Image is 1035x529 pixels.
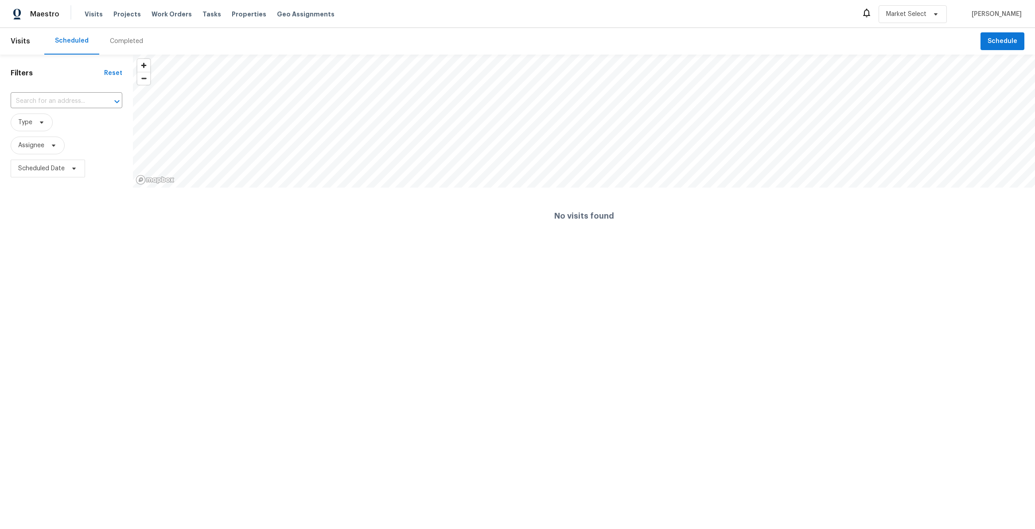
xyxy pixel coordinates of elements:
[886,10,926,19] span: Market Select
[137,72,150,85] button: Zoom out
[232,10,266,19] span: Properties
[968,10,1022,19] span: [PERSON_NAME]
[85,10,103,19] span: Visits
[55,36,89,45] div: Scheduled
[110,37,143,46] div: Completed
[554,212,614,220] h4: No visits found
[11,94,97,108] input: Search for an address...
[18,164,65,173] span: Scheduled Date
[136,175,175,185] a: Mapbox homepage
[981,32,1024,51] button: Schedule
[18,141,44,150] span: Assignee
[18,118,32,127] span: Type
[277,10,335,19] span: Geo Assignments
[111,95,123,108] button: Open
[988,36,1017,47] span: Schedule
[133,55,1035,188] canvas: Map
[11,31,30,51] span: Visits
[30,10,59,19] span: Maestro
[152,10,192,19] span: Work Orders
[113,10,141,19] span: Projects
[202,11,221,17] span: Tasks
[11,69,104,78] h1: Filters
[137,59,150,72] button: Zoom in
[104,69,122,78] div: Reset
